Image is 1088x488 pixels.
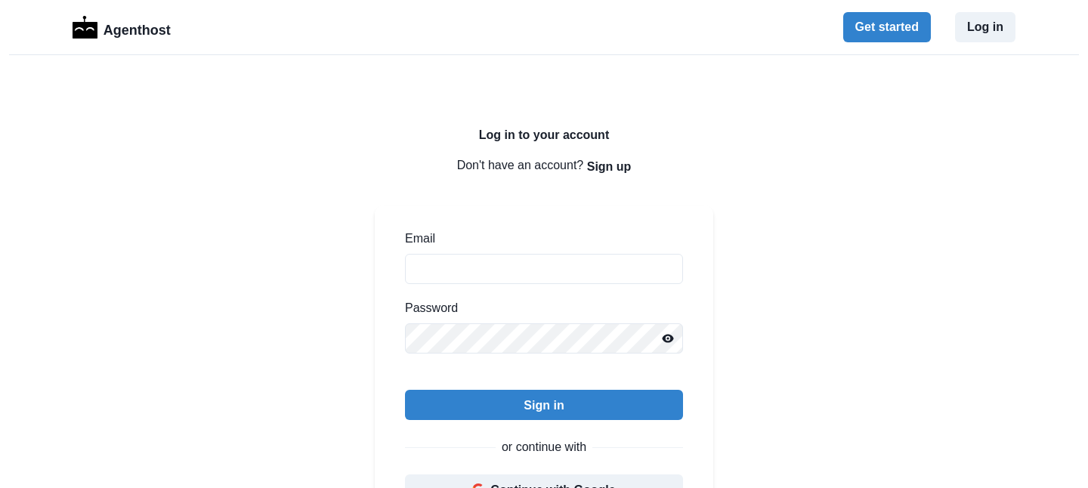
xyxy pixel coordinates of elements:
[73,14,171,41] a: LogoAgenthost
[405,230,674,248] label: Email
[104,14,171,41] p: Agenthost
[843,12,931,42] button: Get started
[502,438,586,456] p: or continue with
[375,151,713,181] p: Don't have an account?
[405,299,674,317] label: Password
[375,128,713,142] h2: Log in to your account
[653,323,683,354] button: Reveal password
[405,390,683,420] button: Sign in
[587,151,632,181] button: Sign up
[73,16,97,39] img: Logo
[955,12,1015,42] button: Log in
